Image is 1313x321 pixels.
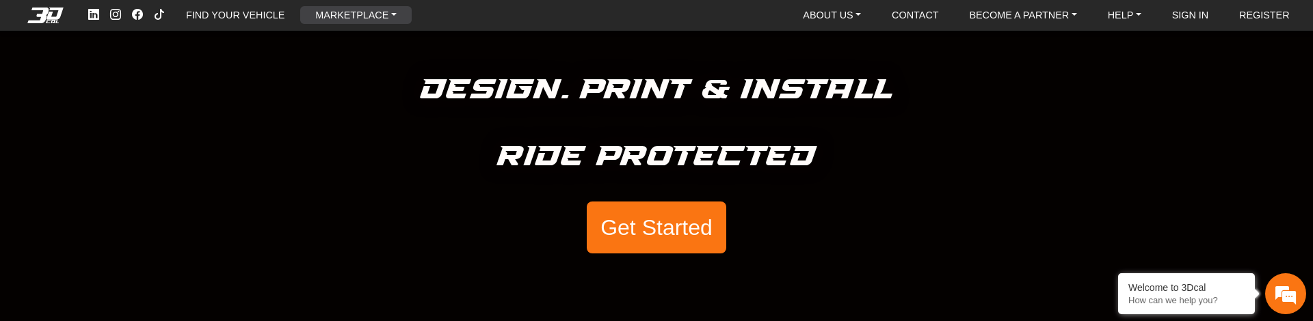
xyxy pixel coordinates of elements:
[7,248,92,257] span: Conversation
[176,224,261,266] div: Articles
[886,6,944,24] a: CONTACT
[1128,282,1245,293] div: Welcome to 3Dcal
[964,6,1082,24] a: BECOME A PARTNER
[421,68,893,113] h5: Design. Print & Install
[15,70,36,91] div: Navigation go back
[497,135,817,180] h5: Ride Protected
[1167,6,1215,24] a: SIGN IN
[1234,6,1295,24] a: REGISTER
[7,176,261,224] textarea: Type your message and hit 'Enter'
[224,7,257,40] div: Minimize live chat window
[92,224,176,266] div: FAQs
[587,201,726,253] button: Get Started
[181,6,290,24] a: FIND YOUR VEHICLE
[1102,6,1147,24] a: HELP
[1128,295,1245,305] p: How can we help you?
[92,72,250,89] div: Chat with us now
[79,71,189,201] span: We're online!
[310,6,402,24] a: MARKETPLACE
[797,6,866,24] a: ABOUT US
